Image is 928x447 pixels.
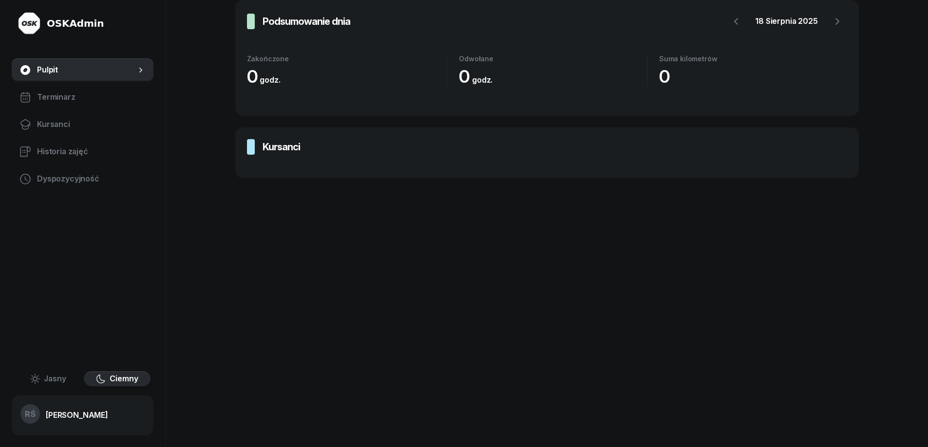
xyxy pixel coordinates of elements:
[12,58,153,82] a: Pulpit
[18,12,41,35] img: logo-light@2x.png
[12,140,153,163] a: Historia zajęć
[37,91,146,104] span: Terminarz
[37,118,146,131] span: Kursanci
[247,54,447,63] div: Zakończone
[752,15,822,28] div: 18 sierpnia 2025
[659,67,847,86] div: 0
[263,139,300,155] h3: Kursanci
[37,64,136,76] span: Pulpit
[15,371,82,387] button: Jasny
[12,113,153,136] a: Kursanci
[12,167,153,191] a: Dyspozycyjność
[44,373,66,385] span: Jasny
[247,66,285,87] span: 0
[25,410,36,418] span: RŚ
[37,173,146,185] span: Dyspozycyjność
[263,14,350,29] h3: Podsumowanie dnia
[659,54,847,63] div: Suma kilometrów
[472,75,492,85] small: godz.
[37,145,146,158] span: Historia zajęć
[110,373,138,385] span: Ciemny
[260,75,280,85] small: godz.
[84,371,151,387] button: Ciemny
[46,411,108,419] div: [PERSON_NAME]
[459,54,647,63] div: Odwołane
[12,86,153,109] a: Terminarz
[47,17,104,30] div: OSKAdmin
[459,66,497,87] span: 0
